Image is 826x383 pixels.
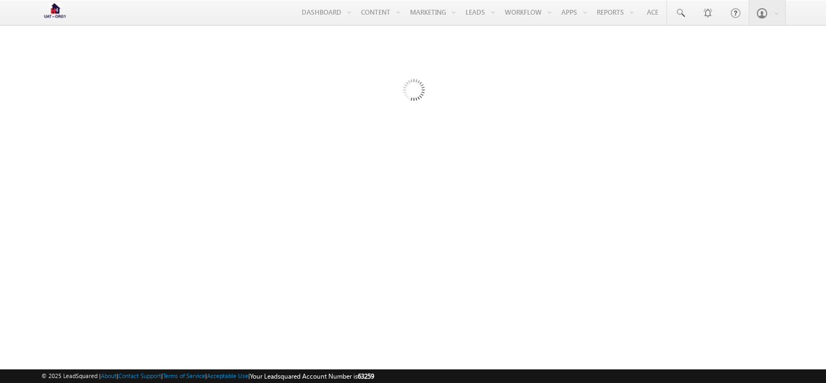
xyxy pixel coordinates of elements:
a: About [101,372,117,379]
img: Custom Logo [41,3,69,22]
a: Acceptable Use [207,372,248,379]
img: Loading... [357,35,469,148]
span: 63259 [358,372,374,380]
a: Terms of Service [163,372,205,379]
span: Your Leadsquared Account Number is [250,372,374,380]
span: © 2025 LeadSquared | | | | | [41,371,374,381]
a: Contact Support [118,372,161,379]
